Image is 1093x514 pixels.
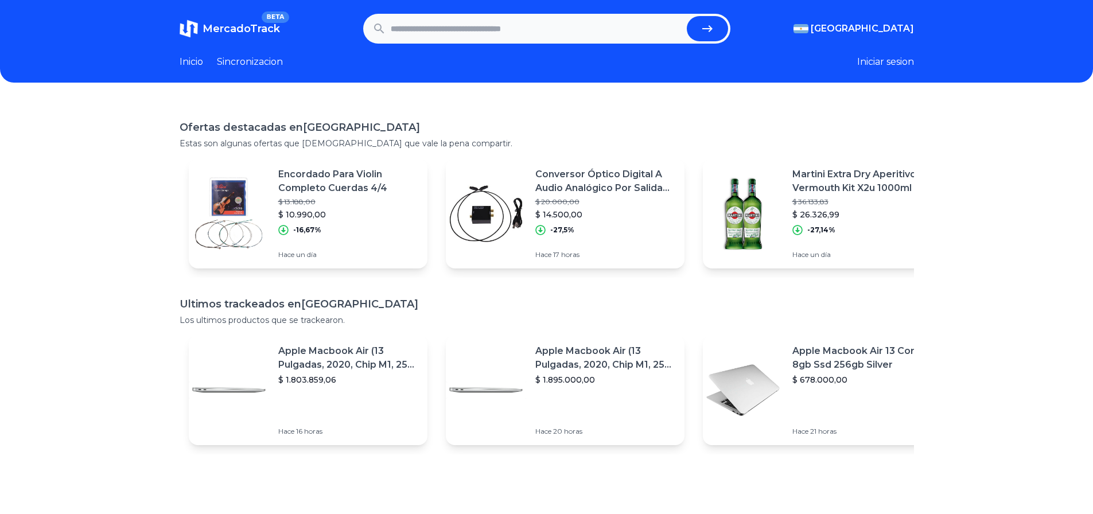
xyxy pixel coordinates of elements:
p: Encordado Para Violin Completo Cuerdas 4/4 [278,168,418,195]
img: Featured image [703,173,783,254]
a: Featured imageConversor Óptico Digital A Audio Analógico Por Salida Rca$ 20.000,00$ 14.500,00-27,... [446,158,684,268]
p: $ 14.500,00 [535,209,675,220]
img: Featured image [189,350,269,430]
img: MercadoTrack [180,20,198,38]
p: Los ultimos productos que se trackearon. [180,314,914,326]
a: Featured imageApple Macbook Air (13 Pulgadas, 2020, Chip M1, 256 Gb De Ssd, 8 Gb De Ram) - Plata$... [189,335,427,445]
h1: Ultimos trackeados en [GEOGRAPHIC_DATA] [180,296,914,312]
img: Featured image [189,173,269,254]
img: Argentina [794,24,808,33]
a: Featured imageMartini Extra Dry Aperitivo Vermouth Kit X2u 1000ml$ 36.133,83$ 26.326,99-27,14%Hac... [703,158,942,268]
p: $ 1.895.000,00 [535,374,675,385]
a: MercadoTrackBETA [180,20,280,38]
p: Hace 20 horas [535,427,675,436]
img: Featured image [446,350,526,430]
p: $ 1.803.859,06 [278,374,418,385]
a: Featured imageApple Macbook Air (13 Pulgadas, 2020, Chip M1, 256 Gb De Ssd, 8 Gb De Ram) - Plata$... [446,335,684,445]
p: $ 36.133,83 [792,197,932,207]
span: [GEOGRAPHIC_DATA] [811,22,914,36]
p: $ 678.000,00 [792,374,932,385]
p: -27,5% [550,225,574,235]
p: Hace 21 horas [792,427,932,436]
p: -16,67% [293,225,321,235]
p: Apple Macbook Air (13 Pulgadas, 2020, Chip M1, 256 Gb De Ssd, 8 Gb De Ram) - Plata [535,344,675,372]
a: Featured imageApple Macbook Air 13 Core I5 8gb Ssd 256gb Silver$ 678.000,00Hace 21 horas [703,335,942,445]
button: Iniciar sesion [857,55,914,69]
img: Featured image [446,173,526,254]
p: Hace 16 horas [278,427,418,436]
p: $ 10.990,00 [278,209,418,220]
p: -27,14% [807,225,835,235]
span: BETA [262,11,289,23]
p: Hace un día [792,250,932,259]
a: Featured imageEncordado Para Violin Completo Cuerdas 4/4$ 13.188,00$ 10.990,00-16,67%Hace un día [189,158,427,268]
p: Conversor Óptico Digital A Audio Analógico Por Salida Rca [535,168,675,195]
p: Apple Macbook Air (13 Pulgadas, 2020, Chip M1, 256 Gb De Ssd, 8 Gb De Ram) - Plata [278,344,418,372]
a: Inicio [180,55,203,69]
p: Estas son algunas ofertas que [DEMOGRAPHIC_DATA] que vale la pena compartir. [180,138,914,149]
p: $ 20.000,00 [535,197,675,207]
a: Sincronizacion [217,55,283,69]
p: $ 13.188,00 [278,197,418,207]
p: Apple Macbook Air 13 Core I5 8gb Ssd 256gb Silver [792,344,932,372]
p: $ 26.326,99 [792,209,932,220]
p: Hace un día [278,250,418,259]
img: Featured image [703,350,783,430]
span: MercadoTrack [203,22,280,35]
p: Martini Extra Dry Aperitivo Vermouth Kit X2u 1000ml [792,168,932,195]
button: [GEOGRAPHIC_DATA] [794,22,914,36]
h1: Ofertas destacadas en [GEOGRAPHIC_DATA] [180,119,914,135]
p: Hace 17 horas [535,250,675,259]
